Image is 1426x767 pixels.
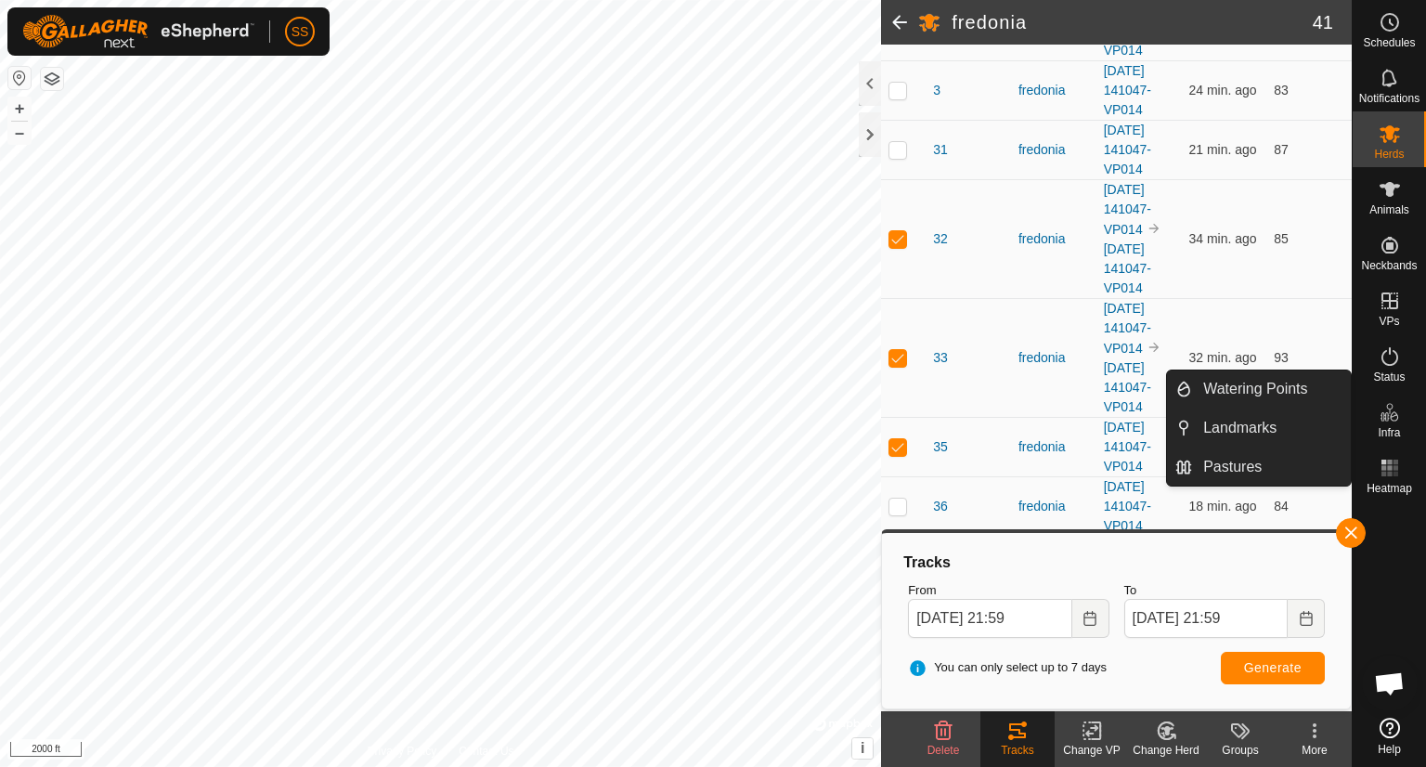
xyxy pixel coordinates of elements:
label: To [1124,581,1325,600]
a: Contact Us [459,743,513,760]
span: Herds [1374,149,1404,160]
a: [DATE] 141047-VP014 [1104,301,1151,356]
img: Gallagher Logo [22,15,254,48]
div: fredonia [1018,497,1089,516]
li: Watering Points [1167,370,1351,408]
a: [DATE] 141047-VP014 [1104,182,1151,237]
h2: fredonia [952,11,1313,33]
span: Pastures [1203,456,1262,478]
span: 87 [1274,142,1289,157]
span: 84 [1274,499,1289,513]
div: fredonia [1018,81,1089,100]
span: 35 [933,437,948,457]
span: Landmarks [1203,417,1277,439]
a: Privacy Policy [368,743,437,760]
button: Reset Map [8,67,31,89]
a: [DATE] 141047-VP014 [1104,657,1151,711]
span: 31 [933,140,948,160]
div: Groups [1203,742,1277,759]
label: From [908,581,1108,600]
div: fredonia [1018,348,1089,368]
span: Oct 10, 2025, 9:47 PM [1188,83,1256,97]
span: Oct 10, 2025, 9:36 PM [1188,231,1256,246]
span: 93 [1274,350,1289,365]
span: Generate [1244,660,1302,675]
div: Tracks [901,552,1332,574]
span: 3 [933,81,940,100]
button: Choose Date [1072,599,1109,638]
span: Watering Points [1203,378,1307,400]
div: fredonia [1018,229,1089,249]
span: SS [292,22,309,42]
span: Oct 10, 2025, 9:52 PM [1188,499,1256,513]
a: [DATE] 141047-VP014 [1104,241,1151,295]
img: to [1147,340,1161,355]
a: Pastures [1192,448,1351,486]
span: Infra [1378,427,1400,438]
span: 33 [933,348,948,368]
span: Animals [1369,204,1409,215]
span: 36 [933,497,948,516]
a: [DATE] 141047-VP014 [1104,123,1151,176]
span: Neckbands [1361,260,1417,271]
span: Status [1373,371,1405,383]
div: fredonia [1018,140,1089,160]
a: [DATE] 141047-VP014 [1104,360,1151,414]
span: Heatmap [1367,483,1412,494]
li: Landmarks [1167,409,1351,447]
span: 32 [933,229,948,249]
div: Tracks [980,742,1055,759]
div: Open chat [1362,656,1418,711]
span: Delete [927,744,960,757]
button: i [852,738,873,759]
button: + [8,97,31,120]
span: Schedules [1363,37,1415,48]
button: Generate [1221,652,1325,684]
span: VPs [1379,316,1399,327]
span: You can only select up to 7 days [908,658,1107,677]
a: [DATE] 141047-VP014 [1104,4,1151,58]
img: to [1147,221,1161,236]
a: Help [1353,710,1426,762]
div: Change Herd [1129,742,1203,759]
div: Change VP [1055,742,1129,759]
div: More [1277,742,1352,759]
button: Choose Date [1288,599,1325,638]
span: Notifications [1359,93,1420,104]
a: Watering Points [1192,370,1351,408]
span: 85 [1274,231,1289,246]
a: [DATE] 141047-VP014 [1104,63,1151,117]
a: [DATE] 141047-VP014 [1104,479,1151,533]
span: 83 [1274,83,1289,97]
button: Map Layers [41,68,63,90]
span: Help [1378,744,1401,755]
span: Oct 10, 2025, 9:38 PM [1188,350,1256,365]
span: i [861,740,864,756]
span: Oct 10, 2025, 9:49 PM [1188,142,1256,157]
a: [DATE] 141047-VP014 [1104,420,1151,474]
span: 41 [1313,8,1333,36]
div: fredonia [1018,437,1089,457]
a: Landmarks [1192,409,1351,447]
button: – [8,122,31,144]
li: Pastures [1167,448,1351,486]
